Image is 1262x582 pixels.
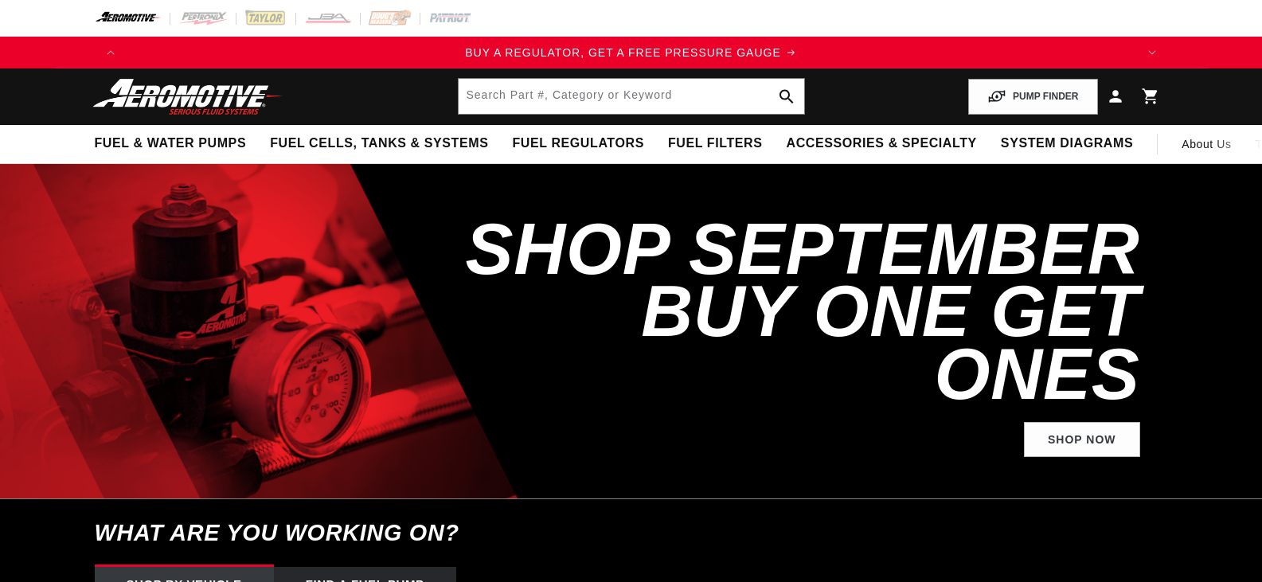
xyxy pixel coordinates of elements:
summary: Fuel & Water Pumps [83,125,259,162]
span: Fuel Cells, Tanks & Systems [270,135,488,152]
a: Shop Now [1024,422,1140,458]
div: 1 of 4 [127,44,1136,61]
button: Translation missing: en.sections.announcements.next_announcement [1136,37,1168,68]
input: Search by Part Number, Category or Keyword [459,79,804,114]
button: PUMP FINDER [968,79,1097,115]
span: About Us [1182,138,1231,150]
div: Announcement [127,44,1136,61]
button: Translation missing: en.sections.announcements.previous_announcement [95,37,127,68]
button: search button [769,79,804,114]
span: BUY A REGULATOR, GET A FREE PRESSURE GAUGE [465,46,781,59]
summary: System Diagrams [989,125,1145,162]
summary: Fuel Regulators [500,125,655,162]
summary: Fuel Cells, Tanks & Systems [258,125,500,162]
a: BUY A REGULATOR, GET A FREE PRESSURE GAUGE [127,44,1136,61]
span: Fuel Regulators [512,135,643,152]
span: Fuel Filters [668,135,763,152]
slideshow-component: Translation missing: en.sections.announcements.announcement_bar [55,37,1208,68]
span: Accessories & Specialty [787,135,977,152]
span: System Diagrams [1001,135,1133,152]
img: Aeromotive [88,78,287,115]
h2: SHOP SEPTEMBER BUY ONE GET ONES [459,218,1140,406]
a: About Us [1170,125,1243,163]
h6: What are you working on? [55,499,1208,567]
summary: Fuel Filters [656,125,775,162]
summary: Accessories & Specialty [775,125,989,162]
span: Fuel & Water Pumps [95,135,247,152]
